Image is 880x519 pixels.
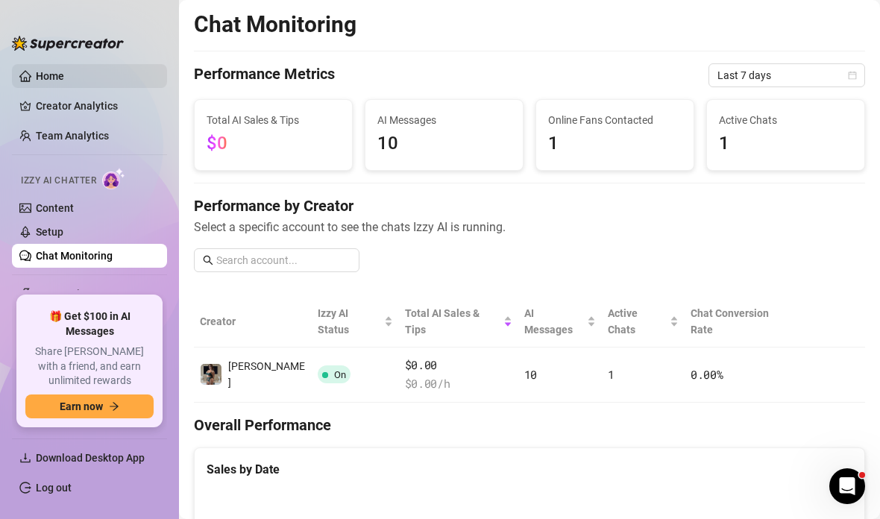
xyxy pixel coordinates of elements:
[19,288,31,300] span: thunderbolt
[405,305,500,338] span: Total AI Sales & Tips
[25,309,154,339] span: 🎁 Get $100 in AI Messages
[334,369,346,380] span: On
[848,71,857,80] span: calendar
[36,482,72,494] a: Log out
[60,400,103,412] span: Earn now
[399,296,518,347] th: Total AI Sales & Tips
[194,63,335,87] h4: Performance Metrics
[203,255,213,265] span: search
[228,360,305,389] span: [PERSON_NAME]
[312,296,399,347] th: Izzy AI Status
[25,394,154,418] button: Earn nowarrow-right
[36,226,63,238] a: Setup
[36,250,113,262] a: Chat Monitoring
[36,70,64,82] a: Home
[102,168,125,189] img: AI Chatter
[207,112,340,128] span: Total AI Sales & Tips
[21,174,96,188] span: Izzy AI Chatter
[36,202,74,214] a: Content
[109,401,119,412] span: arrow-right
[36,282,142,306] span: Automations
[524,305,585,338] span: AI Messages
[201,364,221,385] img: Billie
[377,112,511,128] span: AI Messages
[216,252,351,268] input: Search account...
[19,452,31,464] span: download
[36,130,109,142] a: Team Analytics
[608,305,667,338] span: Active Chats
[602,296,685,347] th: Active Chats
[207,133,227,154] span: $0
[719,112,852,128] span: Active Chats
[717,64,856,86] span: Last 7 days
[608,367,615,382] span: 1
[194,10,356,39] h2: Chat Monitoring
[685,296,798,347] th: Chat Conversion Rate
[719,130,852,158] span: 1
[524,367,537,382] span: 10
[318,305,381,338] span: Izzy AI Status
[36,94,155,118] a: Creator Analytics
[194,218,865,236] span: Select a specific account to see the chats Izzy AI is running.
[36,452,145,464] span: Download Desktop App
[405,375,512,393] span: $ 0.00 /h
[548,130,682,158] span: 1
[377,130,511,158] span: 10
[829,468,865,504] iframe: Intercom live chat
[194,415,865,435] h4: Overall Performance
[548,112,682,128] span: Online Fans Contacted
[691,367,723,382] span: 0.00 %
[207,460,852,479] div: Sales by Date
[25,345,154,389] span: Share [PERSON_NAME] with a friend, and earn unlimited rewards
[194,195,865,216] h4: Performance by Creator
[12,36,124,51] img: logo-BBDzfeDw.svg
[405,356,512,374] span: $0.00
[194,296,312,347] th: Creator
[518,296,603,347] th: AI Messages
